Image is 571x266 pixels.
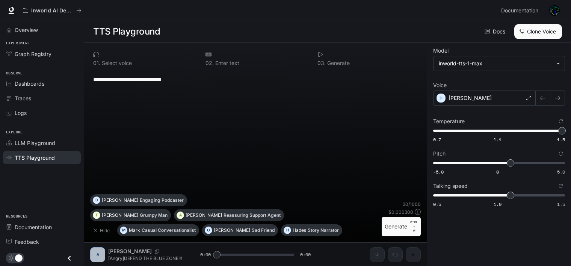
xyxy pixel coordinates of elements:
[501,6,538,15] span: Documentation
[433,183,468,189] p: Talking speed
[15,238,39,246] span: Feedback
[15,50,51,58] span: Graph Registry
[3,47,81,60] a: Graph Registry
[15,139,55,147] span: LLM Playground
[102,213,138,218] p: [PERSON_NAME]
[483,24,508,39] a: Docs
[3,106,81,119] a: Logs
[514,24,562,39] button: Clone Voice
[15,80,44,88] span: Dashboards
[496,169,499,175] span: 0
[3,136,81,150] a: LLM Playground
[117,224,199,236] button: MMarkCasual Conversationalist
[494,136,502,143] span: 1.1
[90,194,187,206] button: D[PERSON_NAME]Engaging Podcaster
[15,154,55,162] span: TTS Playground
[293,228,306,233] p: Hades
[557,117,565,125] button: Reset to default
[214,228,250,233] p: [PERSON_NAME]
[15,26,38,34] span: Overview
[100,60,132,66] p: Select voice
[61,251,78,266] button: Close drawer
[140,198,184,203] p: Engaging Podcaster
[20,3,85,18] button: All workspaces
[308,228,339,233] p: Story Narrator
[317,60,326,66] p: 0 3 .
[93,60,100,66] p: 0 1 .
[15,223,52,231] span: Documentation
[252,228,275,233] p: Sad Friend
[284,224,291,236] div: H
[214,60,239,66] p: Enter text
[494,201,502,207] span: 1.0
[3,92,81,105] a: Traces
[557,150,565,158] button: Reset to default
[205,60,214,66] p: 0 2 .
[433,151,446,156] p: Pitch
[3,77,81,90] a: Dashboards
[90,209,171,221] button: T[PERSON_NAME]Grumpy Man
[90,224,114,236] button: Hide
[186,213,222,218] p: [PERSON_NAME]
[449,94,492,102] p: [PERSON_NAME]
[3,221,81,234] a: Documentation
[102,198,138,203] p: [PERSON_NAME]
[174,209,284,221] button: A[PERSON_NAME]Reassuring Support Agent
[142,228,196,233] p: Casual Conversationalist
[15,94,31,102] span: Traces
[498,3,544,18] a: Documentation
[557,182,565,190] button: Reset to default
[557,136,565,143] span: 1.5
[205,224,212,236] div: O
[326,60,350,66] p: Generate
[557,201,565,207] span: 1.5
[403,201,421,207] p: 30 / 1000
[129,228,140,233] p: Mark
[433,136,441,143] span: 0.7
[410,220,418,233] p: ⏎
[388,209,413,215] p: $ 0.000300
[433,169,444,175] span: -5.0
[557,169,565,175] span: 5.0
[434,56,565,71] div: inworld-tts-1-max
[3,23,81,36] a: Overview
[177,209,184,221] div: A
[31,8,73,14] p: Inworld AI Demos
[382,217,421,236] button: GenerateCTRL +⏎
[140,213,168,218] p: Grumpy Man
[93,209,100,221] div: T
[3,151,81,164] a: TTS Playground
[3,235,81,248] a: Feedback
[547,3,562,18] button: User avatar
[202,224,278,236] button: O[PERSON_NAME]Sad Friend
[15,109,27,117] span: Logs
[433,201,441,207] span: 0.5
[433,83,447,88] p: Voice
[120,224,127,236] div: M
[93,194,100,206] div: D
[549,5,560,16] img: User avatar
[410,220,418,229] p: CTRL +
[433,48,449,53] p: Model
[433,119,465,124] p: Temperature
[224,213,281,218] p: Reassuring Support Agent
[439,60,553,67] div: inworld-tts-1-max
[281,224,342,236] button: HHadesStory Narrator
[93,24,160,39] h1: TTS Playground
[15,254,23,262] span: Dark mode toggle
